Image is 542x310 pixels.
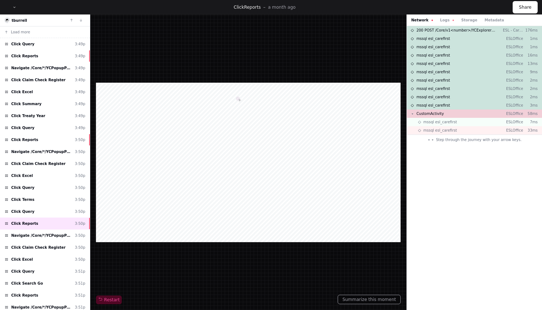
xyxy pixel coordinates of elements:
span: Click Claim Check Register [11,161,66,166]
p: 3ms [523,103,538,108]
div: 3:51p [75,293,86,298]
button: Logs [440,17,454,23]
span: Navigate /Core/*/YCPopupPage.aspx [11,65,72,71]
span: Click Excel [11,173,33,178]
p: 176ms [523,28,538,33]
span: Navigate /Core/*/YCPopupPage.aspx [11,305,72,310]
p: ESLOffice [503,61,523,66]
p: 58ms [523,111,538,116]
span: Click Reports [11,221,38,226]
span: 200 POST /Core/v1<number>/YCExplorerPage.aspx [416,28,497,33]
p: 33ms [523,128,538,133]
span: Load more [11,29,30,35]
div: 3:50p [75,257,86,262]
a: tburrell [12,18,27,22]
span: Click Claim Check Register [11,77,66,83]
span: Click Reports [11,137,38,142]
span: Click Excel [11,89,33,95]
div: 3:50p [75,245,86,250]
div: 3:51p [75,305,86,310]
span: mssql esl_carefirst [424,128,457,133]
div: 3:50p [75,221,86,226]
span: Click Query [11,269,34,274]
span: mssql esl_carefirst [416,36,450,41]
button: Metadata [484,17,504,23]
p: ESLOffice [503,86,523,91]
span: Click Reports [11,293,38,298]
span: Click Summary [11,101,42,107]
p: 9ms [523,69,538,75]
div: 3:49p [75,77,86,83]
span: Navigate /Core/*/YCPopupPage.aspx [11,233,72,238]
p: 2ms [523,94,538,100]
p: 2ms [523,78,538,83]
div: 3:49p [75,113,86,119]
span: Click Claim Check Register [11,245,66,250]
span: Click Query [11,125,34,131]
p: ESLOffice [503,44,523,50]
p: 2ms [523,86,538,91]
span: Click Search Go [11,281,43,286]
div: 3:49p [75,65,86,71]
div: 3:49p [75,53,86,59]
span: Click [234,5,244,10]
div: 3:49p [75,41,86,47]
div: 3:50p [75,161,86,166]
p: ESLOffice [503,119,523,125]
p: a month ago [268,4,296,10]
span: Click Query [11,185,34,190]
span: mssql esl_carefirst [416,78,450,83]
img: 1.svg [5,18,10,23]
span: Reports [244,5,261,10]
div: 3:51p [75,269,86,274]
div: 3:49p [75,125,86,131]
span: mssql esl_carefirst [416,53,450,58]
p: 1ms [523,36,538,41]
p: ESLOffice [503,78,523,83]
span: mssql esl_carefirst [416,44,450,50]
span: Click Excel [11,257,33,262]
div: 3:49p [75,101,86,107]
p: 1ms [523,44,538,50]
p: ESLOffice [503,128,523,133]
p: ESLOffice [503,53,523,58]
span: Click Terms [11,197,34,202]
span: Click Query [11,209,34,214]
span: mssql esl_carefirst [416,86,450,91]
span: mssql esl_carefirst [424,119,457,125]
span: mssql esl_carefirst [416,69,450,75]
p: ESL - Carefirst [503,28,523,33]
span: Click Query [11,41,34,47]
span: mssql esl_carefirst [416,103,450,108]
div: 3:50p [75,185,86,190]
button: Summarize this moment [338,295,401,304]
div: 3:51p [75,281,86,286]
div: 3:50p [75,137,86,142]
p: ESLOffice [503,36,523,41]
button: Network [411,17,433,23]
span: mssql esl_carefirst [416,94,450,100]
p: ESLOffice [503,69,523,75]
button: Restart [96,295,122,304]
p: 13ms [523,61,538,66]
p: 7ms [523,119,538,125]
p: ESLOffice [503,103,523,108]
span: Navigate /Core/*/YCPopupPage.aspx [11,149,72,154]
div: 3:50p [75,173,86,178]
p: ESLOffice [503,111,523,116]
span: Step through the journey with your arrow keys. [436,137,521,142]
div: 3:50p [75,197,86,202]
button: Storage [461,17,477,23]
span: CustomActivity [416,111,444,116]
p: ESLOffice [503,94,523,100]
span: mssql esl_carefirst [416,61,450,66]
div: 3:49p [75,89,86,95]
button: Share [513,1,538,13]
div: 3:50p [75,233,86,238]
div: 3:50p [75,209,86,214]
span: Restart [98,297,120,303]
span: Click Reports [11,53,38,59]
p: 16ms [523,53,538,58]
div: 3:50p [75,149,86,154]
